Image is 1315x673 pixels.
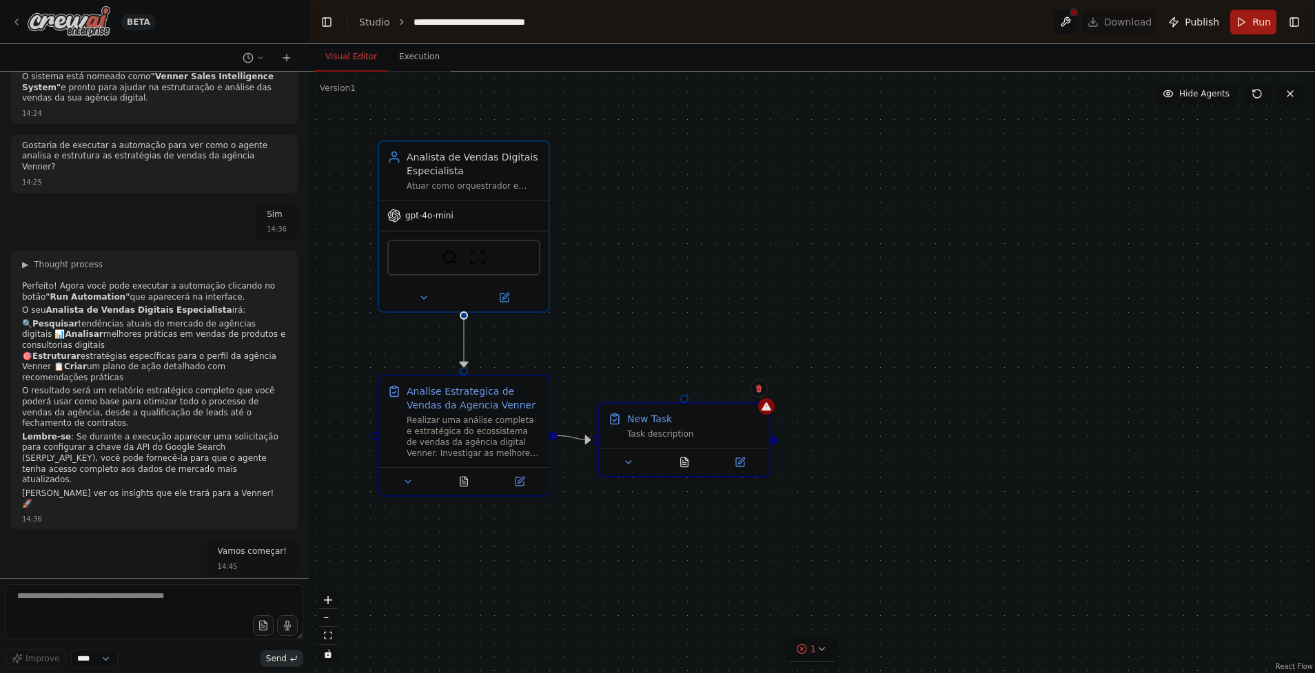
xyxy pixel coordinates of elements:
[267,209,287,220] p: Sim
[22,72,287,104] p: O sistema está nomeado como e pronto para ajudar na estruturação e análise das vendas da sua agên...
[407,150,540,178] div: Analista de Vendas Digitais Especialista
[1285,12,1304,32] button: Show right sidebar
[388,43,451,72] button: Execution
[558,429,591,447] g: Edge from 84b7ec8d-ba32-457c-83cf-64bd0704dbeb to 0e3c7ca0-b3ee-4c3e-a5e3-4570b36d77c8
[22,108,42,118] div: 14:24
[319,627,337,645] button: fit view
[22,259,28,270] span: ▶
[407,180,540,191] div: Atuar como orquestrador e especialista em vendas digitais da agência Venner, analisando e estrutu...
[405,210,453,221] span: gpt-4o-mini
[627,428,761,439] div: Task description
[26,653,59,664] span: Improve
[45,292,130,302] strong: "Run Automation"
[359,15,556,29] nav: breadcrumb
[655,454,714,470] button: No output available
[64,362,87,371] strong: Criar
[22,72,274,92] strong: "Venner Sales Intelligence System"
[28,6,110,37] img: Logo
[22,488,287,510] p: [PERSON_NAME] ver os insights que ele trará para a Venner! 🚀
[319,645,337,663] button: toggle interactivity
[1230,10,1276,34] button: Run
[1179,88,1230,99] span: Hide Agents
[407,384,540,412] div: Analise Estrategica de Vendas da Agencia Venner
[261,650,303,667] button: Send
[1185,15,1219,29] span: Publish
[277,615,298,636] button: Click to speak your automation idea
[407,415,540,459] div: Realizar uma análise completa e estratégica do ecossistema de vendas da agência digital Venner. I...
[32,351,81,361] strong: Estruturar
[1163,10,1225,34] button: Publish
[319,591,337,663] div: React Flow controls
[1276,663,1313,670] a: React Flow attribution
[320,83,356,94] div: Version 1
[359,17,390,28] a: Studio
[22,259,103,270] button: ▶Thought process
[811,642,817,656] span: 1
[750,380,768,397] button: Delete node
[22,141,287,173] p: Gostaria de executar a automação para ver como o agente analisa e estrutura as estratégias de ven...
[317,12,336,32] button: Hide left sidebar
[378,141,550,313] div: Analista de Vendas Digitais EspecialistaAtuar como orquestrador e especialista em vendas digitais...
[121,14,156,30] div: BETA
[435,473,493,490] button: No output available
[22,305,287,316] p: O seu irá:
[22,319,287,384] p: 🔍 tendências atuais do mercado de agências digitais 📊 melhores práticas em vendas de produtos e c...
[319,609,337,627] button: zoom out
[267,224,287,234] div: 14:36
[276,50,298,66] button: Start a new chat
[598,402,771,477] div: New TaskTask description
[6,650,65,667] button: Improve
[46,305,232,315] strong: Analista de Vendas Digitais Especialista
[32,319,78,329] strong: Pesquisar
[469,249,486,266] img: ScrapeWebsiteTool
[253,615,274,636] button: Upload files
[1252,15,1271,29] span: Run
[218,561,238,572] div: 14:45
[716,454,764,470] button: Open in side panel
[442,249,458,266] img: SerplyWebSearchTool
[786,636,839,662] button: 1
[496,473,543,490] button: Open in side panel
[237,50,270,66] button: Switch to previous chat
[218,546,287,557] p: Vamos começar!
[378,375,550,497] div: Analise Estrategica de Vendas da Agencia VennerRealizar uma análise completa e estratégica do eco...
[22,177,42,187] div: 14:25
[34,259,103,270] span: Thought process
[1154,83,1238,105] button: Hide Agents
[22,432,287,486] p: : Se durante a execução aparecer uma solicitação para configurar a chave da API do Google Search ...
[457,320,471,367] g: Edge from c6962067-13cb-47f3-860d-f379cbb267eb to 84b7ec8d-ba32-457c-83cf-64bd0704dbeb
[266,653,287,664] span: Send
[22,432,71,442] strong: Lembre-se
[65,329,103,339] strong: Analisar
[22,386,287,428] p: O resultado será um relatório estratégico completo que você poderá usar como base para otimizar t...
[319,591,337,609] button: zoom in
[22,514,42,524] div: 14:36
[22,281,287,302] p: Perfeito! Agora você pode executar a automação clicando no botão que aparecerá na interface.
[465,289,543,306] button: Open in side panel
[314,43,388,72] button: Visual Editor
[627,412,672,426] div: New Task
